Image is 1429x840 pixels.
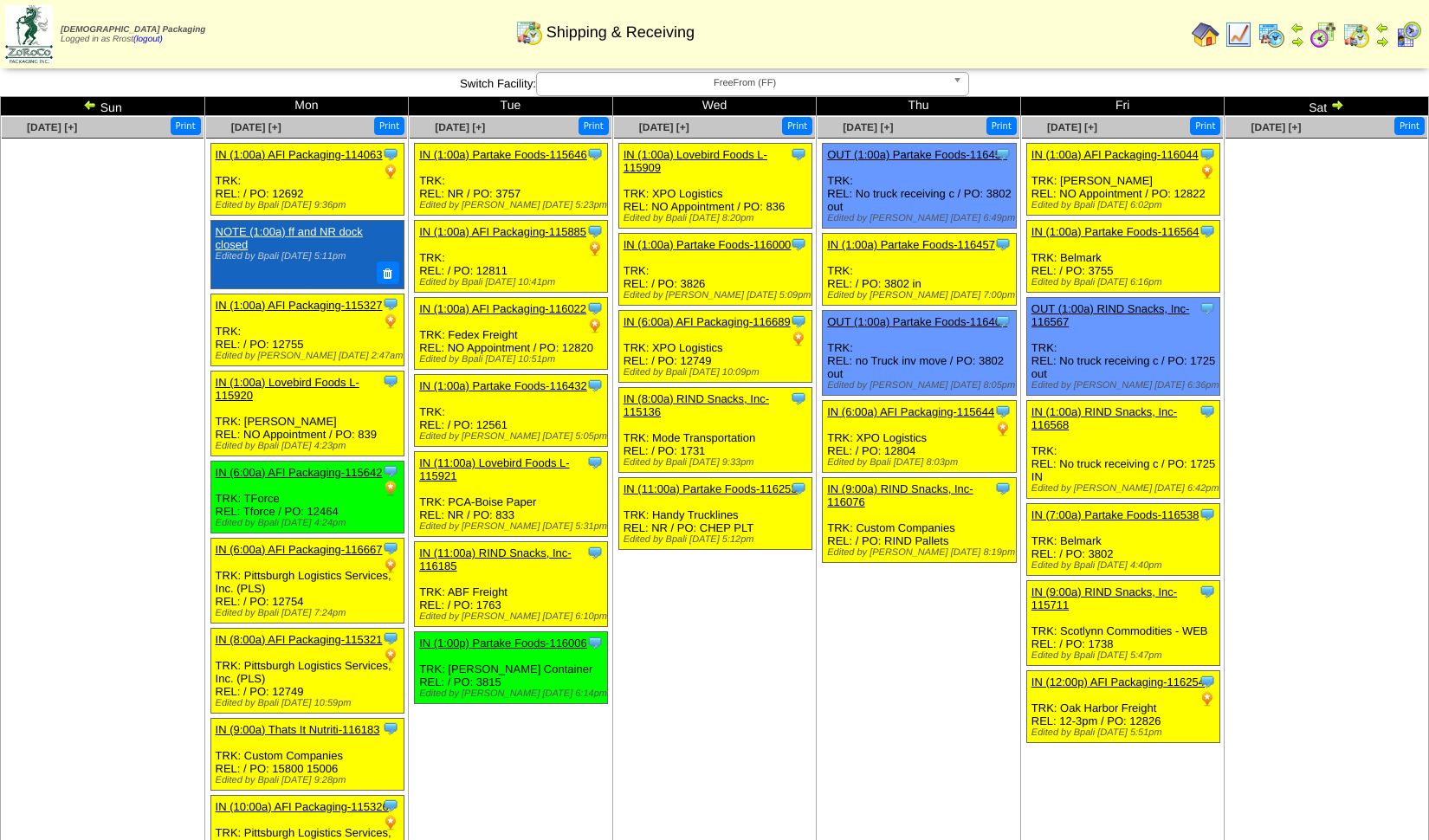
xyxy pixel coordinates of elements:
[1199,145,1216,163] img: Tooltip
[382,163,399,180] img: PO
[618,478,811,550] div: TRK: Handy Trucklines REL: NR / PO: CHEP PLT
[419,431,607,442] div: Edited by [PERSON_NAME] [DATE] 5:05pm
[586,317,604,334] img: PO
[827,315,1007,328] a: OUT (1:00a) Partake Foods-116466
[1375,21,1389,35] img: arrowleft.gif
[823,234,1016,306] div: TRK: REL: / PO: 3802 in
[415,632,608,704] div: TRK: [PERSON_NAME] Container REL: / PO: 3815
[171,117,201,135] button: Print
[586,223,604,240] img: Tooltip
[216,299,383,312] a: IN (1:00a) AFI Packaging-115327
[1375,35,1389,48] img: arrowright.gif
[216,800,389,813] a: IN (10:00a) AFI Packaging-115326
[624,534,811,545] div: Edited by Bpali [DATE] 5:12pm
[382,480,399,497] img: PO
[579,117,609,135] button: Print
[1026,298,1219,396] div: TRK: REL: No truck receiving c / PO: 1725 out
[1199,690,1216,708] img: PO
[586,454,604,471] img: Tooltip
[27,121,77,133] a: [DATE] [+]
[5,5,53,63] img: zoroco-logo-small.webp
[1026,581,1219,666] div: TRK: Scotlynn Commodities - WEB REL: / PO: 1738
[790,390,807,407] img: Tooltip
[382,295,399,313] img: Tooltip
[1047,121,1097,133] a: [DATE] [+]
[515,18,543,46] img: calendarinout.gif
[1251,121,1301,133] a: [DATE] [+]
[790,145,807,163] img: Tooltip
[1031,200,1219,210] div: Edited by Bpali [DATE] 6:02pm
[827,213,1015,223] div: Edited by [PERSON_NAME] [DATE] 6:49pm
[827,290,1015,300] div: Edited by [PERSON_NAME] [DATE] 7:00pm
[994,403,1012,420] img: Tooltip
[827,238,995,251] a: IN (1:00a) Partake Foods-116457
[216,698,404,708] div: Edited by Bpali [DATE] 10:59pm
[790,313,807,330] img: Tooltip
[382,313,399,330] img: PO
[624,238,792,251] a: IN (1:00a) Partake Foods-116000
[1258,21,1285,48] img: calendarprod.gif
[210,718,404,790] div: TRK: Custom Companies REL: / PO: 15800 15006
[419,636,587,649] a: IN (1:00p) Partake Foods-116006
[624,213,811,223] div: Edited by Bpali [DATE] 8:20pm
[639,121,689,133] a: [DATE] [+]
[210,144,404,216] div: TRK: REL: / PO: 12692
[544,73,946,94] span: FreeFrom (FF)
[823,478,1016,563] div: TRK: Custom Companies REL: / PO: RIND Pallets
[586,300,604,317] img: Tooltip
[1309,21,1337,48] img: calendarblend.gif
[1031,560,1219,571] div: Edited by Bpali [DATE] 4:40pm
[382,462,399,480] img: Tooltip
[1330,98,1344,112] img: arrowright.gif
[994,236,1012,253] img: Tooltip
[790,330,807,347] img: PO
[624,315,791,328] a: IN (6:00a) AFI Packaging-116689
[618,311,811,383] div: TRK: XPO Logistics REL: / PO: 12749
[204,97,409,116] td: Mon
[216,543,383,556] a: IN (6:00a) AFI Packaging-116667
[216,466,383,479] a: IN (6:00a) AFI Packaging-115642
[133,35,163,44] a: (logout)
[415,542,608,627] div: TRK: ABF Freight REL: / PO: 1763
[994,145,1012,163] img: Tooltip
[618,234,811,306] div: TRK: REL: / PO: 3826
[546,23,695,42] span: Shipping & Receiving
[817,97,1021,116] td: Thu
[419,379,587,392] a: IN (1:00a) Partake Foods-116432
[624,482,798,495] a: IN (11:00a) Partake Foods-116253
[1031,302,1190,328] a: OUT (1:00a) RIND Snacks, Inc-116567
[994,420,1012,437] img: PO
[216,518,404,528] div: Edited by Bpali [DATE] 4:24pm
[790,480,807,497] img: Tooltip
[624,457,811,468] div: Edited by Bpali [DATE] 9:33pm
[1199,403,1216,420] img: Tooltip
[415,452,608,537] div: TRK: PCA-Boise Paper REL: NR / PO: 833
[382,647,399,664] img: PO
[843,121,893,133] a: [DATE] [+]
[415,221,608,293] div: TRK: REL: / PO: 12811
[1031,225,1199,238] a: IN (1:00a) Partake Foods-116564
[827,482,973,508] a: IN (9:00a) RIND Snacks, Inc-116076
[216,148,383,161] a: IN (1:00a) AFI Packaging-114063
[823,311,1016,396] div: TRK: REL: no Truck inv move / PO: 3802 out
[382,720,399,737] img: Tooltip
[231,121,281,133] span: [DATE] [+]
[419,546,572,572] a: IN (11:00a) RIND Snacks, Inc-116185
[1225,97,1429,116] td: Sat
[586,145,604,163] img: Tooltip
[1290,21,1304,35] img: arrowleft.gif
[435,121,485,133] a: [DATE] [+]
[415,144,608,216] div: TRK: REL: NR / PO: 3757
[827,457,1015,468] div: Edited by Bpali [DATE] 8:03pm
[1031,148,1199,161] a: IN (1:00a) AFI Packaging-116044
[216,608,404,618] div: Edited by Bpali [DATE] 7:24pm
[419,521,607,532] div: Edited by [PERSON_NAME] [DATE] 5:31pm
[415,375,608,447] div: TRK: REL: / PO: 12561
[1026,221,1219,293] div: TRK: Belmark REL: / PO: 3755
[827,148,1007,161] a: OUT (1:00a) Partake Foods-116455
[624,367,811,378] div: Edited by Bpali [DATE] 10:09pm
[1394,117,1425,135] button: Print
